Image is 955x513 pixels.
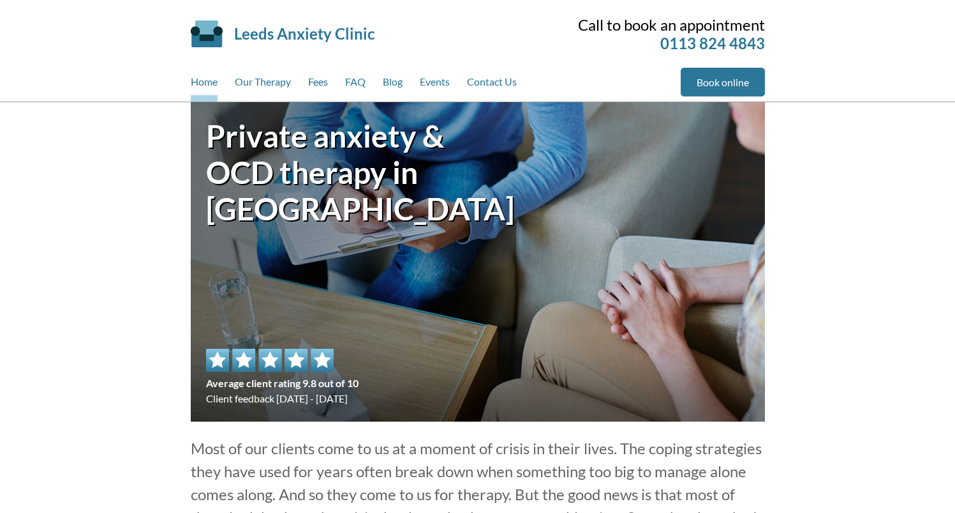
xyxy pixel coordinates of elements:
[191,68,218,102] a: Home
[234,24,374,43] a: Leeds Anxiety Clinic
[383,68,403,102] a: Blog
[345,68,366,102] a: FAQ
[206,349,359,406] div: Client feedback [DATE] - [DATE]
[660,34,765,52] a: 0113 824 4843
[420,68,450,102] a: Events
[206,118,478,227] h1: Private anxiety & OCD therapy in [GEOGRAPHIC_DATA]
[206,376,359,391] span: Average client rating 9.8 out of 10
[681,68,765,96] a: Book online
[206,349,334,372] img: 5 star rating
[308,68,328,102] a: Fees
[467,68,517,102] a: Contact Us
[235,68,291,102] a: Our Therapy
